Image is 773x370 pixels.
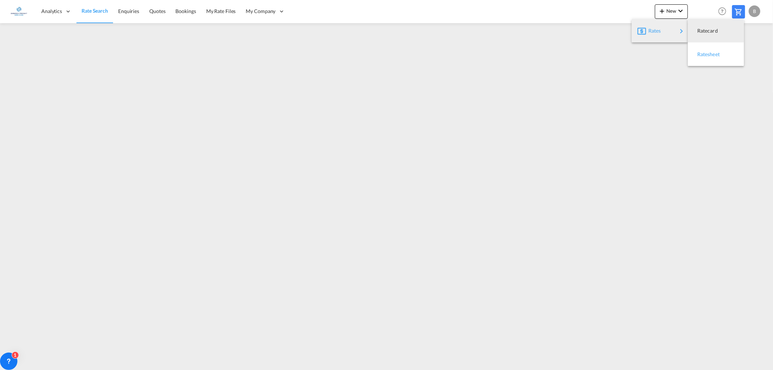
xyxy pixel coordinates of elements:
[694,45,738,63] div: Ratesheet
[694,22,738,40] div: Ratecard
[677,27,686,36] md-icon: icon-chevron-right
[697,47,705,62] span: Ratesheet
[697,24,705,38] span: Ratecard
[648,24,657,38] span: Rates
